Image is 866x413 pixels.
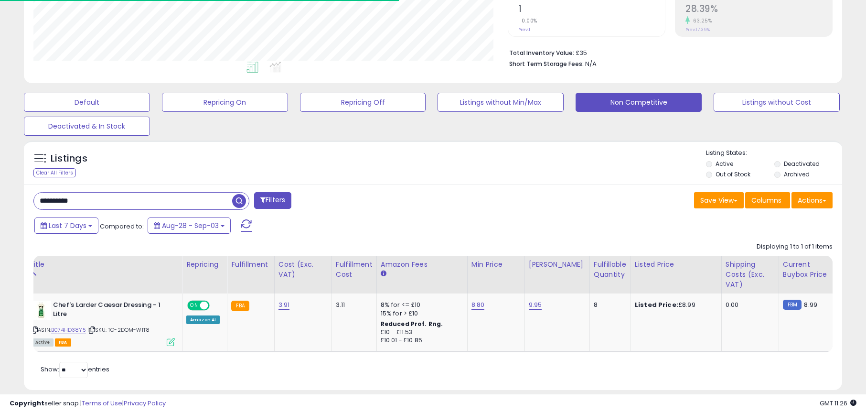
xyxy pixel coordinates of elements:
label: Out of Stock [716,170,750,178]
span: Aug-28 - Sep-03 [162,221,219,230]
small: Amazon Fees. [381,270,386,278]
button: Columns [745,192,790,208]
button: Actions [791,192,833,208]
div: [PERSON_NAME] [529,260,586,270]
a: Privacy Policy [124,399,166,408]
label: Archived [784,170,810,178]
span: 8.99 [804,300,817,309]
h5: Listings [51,152,87,165]
div: Repricing [186,260,223,270]
button: Filters [254,192,291,209]
span: Last 7 Days [49,221,86,230]
a: 3.91 [278,300,290,310]
span: Columns [751,196,781,205]
a: Terms of Use [82,399,122,408]
span: | SKU: TG-2DOM-W1T8 [87,326,150,334]
div: 8% for <= £10 [381,301,460,309]
span: FBA [55,338,71,347]
a: 9.95 [529,300,542,310]
div: £8.99 [635,301,714,309]
li: £35 [509,46,825,58]
label: Deactivated [784,160,820,168]
div: £10 - £11.53 [381,328,460,337]
span: N/A [585,59,597,68]
span: ON [188,302,200,310]
div: ASIN: [32,301,175,345]
span: Compared to: [100,222,144,231]
span: All listings currently available for purchase on Amazon [32,338,53,347]
div: Clear All Filters [33,168,76,177]
button: Repricing Off [300,93,426,112]
div: Min Price [471,260,521,270]
button: Last 7 Days [34,217,98,234]
div: Displaying 1 to 1 of 1 items [757,242,833,251]
b: Listed Price: [635,300,678,309]
div: Listed Price [635,260,717,270]
a: 8.80 [471,300,485,310]
div: 8 [594,301,623,309]
a: B074HD38Y5 [51,326,86,334]
b: Short Term Storage Fees: [509,60,584,68]
small: 63.25% [690,17,712,24]
b: Total Inventory Value: [509,49,574,57]
div: Fulfillment [231,260,270,270]
span: Show: entries [41,365,109,374]
h2: 1 [518,3,665,16]
div: Fulfillment Cost [336,260,373,280]
small: Prev: 1 [518,27,530,33]
div: 15% for > £10 [381,309,460,318]
div: £10.01 - £10.85 [381,337,460,345]
button: Listings without Cost [714,93,840,112]
button: Default [24,93,150,112]
small: 0.00% [518,17,537,24]
div: Amazon AI [186,315,220,324]
p: Listing States: [706,149,842,158]
button: Listings without Min/Max [438,93,564,112]
div: 3.11 [336,301,369,309]
img: 31WTrsKCVqL._SL40_.jpg [32,301,51,320]
div: Amazon Fees [381,260,463,270]
strong: Copyright [10,399,44,408]
button: Aug-28 - Sep-03 [148,217,231,234]
div: Fulfillable Quantity [594,260,627,280]
small: FBM [783,300,802,310]
span: 2025-09-12 11:26 GMT [820,399,856,408]
h2: 28.39% [685,3,832,16]
span: OFF [208,302,224,310]
small: FBA [231,301,249,311]
b: Chef's Larder Caesar Dressing - 1 Litre [53,301,169,321]
b: Reduced Prof. Rng. [381,320,443,328]
div: Cost (Exc. VAT) [278,260,328,280]
div: Title [29,260,178,270]
button: Deactivated & In Stock [24,117,150,136]
small: Prev: 17.39% [685,27,710,33]
label: Active [716,160,733,168]
div: Current Buybox Price [783,260,832,280]
div: 0.00 [726,301,771,309]
button: Non Competitive [576,93,702,112]
button: Repricing On [162,93,288,112]
div: seller snap | | [10,399,166,408]
div: Shipping Costs (Exc. VAT) [726,260,775,290]
button: Save View [694,192,744,208]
